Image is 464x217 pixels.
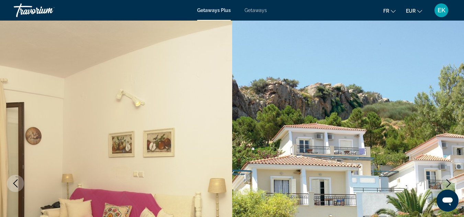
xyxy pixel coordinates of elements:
[406,8,416,14] span: EUR
[7,175,24,192] button: Previous image
[14,1,82,19] a: Travorium
[438,7,445,14] span: EK
[406,6,422,16] button: Change currency
[437,190,459,212] iframe: Bouton de lancement de la fenêtre de messagerie
[440,175,457,192] button: Next image
[432,3,450,17] button: User Menu
[245,8,267,13] a: Getaways
[197,8,231,13] a: Getaways Plus
[383,6,396,16] button: Change language
[383,8,389,14] span: fr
